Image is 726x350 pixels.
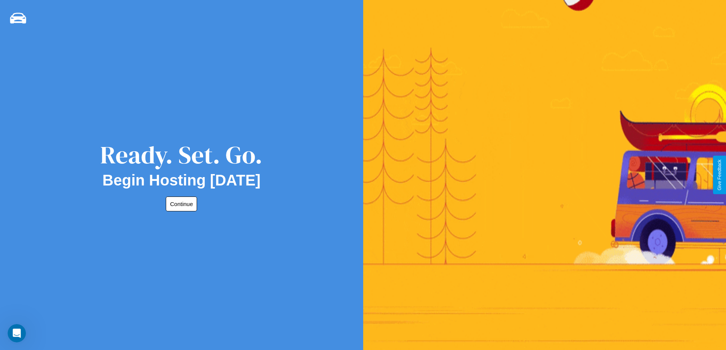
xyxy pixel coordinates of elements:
[103,172,261,189] h2: Begin Hosting [DATE]
[8,324,26,342] iframe: Intercom live chat
[100,138,263,172] div: Ready. Set. Go.
[717,160,722,190] div: Give Feedback
[166,197,197,211] button: Continue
